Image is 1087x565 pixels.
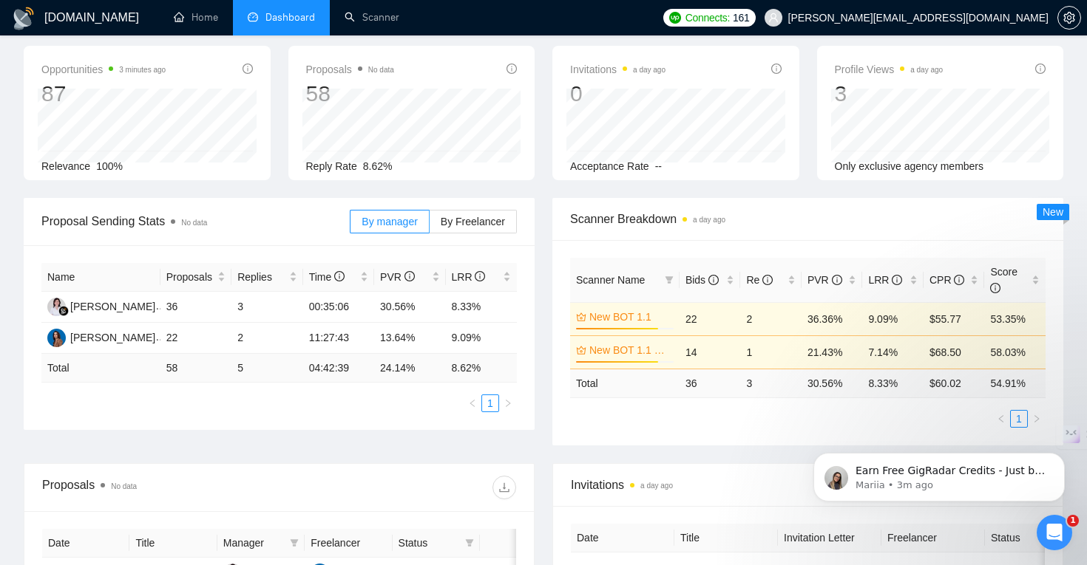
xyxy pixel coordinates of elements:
td: 8.33% [446,292,518,323]
td: 04:42:39 [303,354,374,383]
td: 11:27:43 [303,323,374,354]
a: setting [1057,12,1081,24]
span: PVR [807,274,842,286]
td: 54.91 % [984,369,1046,397]
time: a day ago [910,66,943,74]
span: Proposals [166,269,214,285]
span: Profile Views [835,61,944,78]
td: 1 [740,335,802,369]
a: New BOT 1.1 Front-end & Mobile [589,342,671,358]
td: 2 [231,323,302,354]
td: 58 [160,354,231,383]
span: info-circle [1035,64,1046,74]
td: 2 [740,302,802,335]
td: 7.14% [862,335,924,369]
span: By manager [362,216,417,227]
th: Invitation Letter [778,524,881,552]
td: 36.36% [802,302,863,335]
span: filter [287,532,302,554]
img: upwork-logo.png [669,12,681,24]
li: Next Page [1028,410,1046,428]
span: filter [662,269,677,291]
span: Connects: [685,10,730,26]
td: 30.56 % [802,369,863,397]
span: Proposals [306,61,394,78]
span: info-circle [708,275,719,285]
div: 87 [41,80,166,108]
span: info-circle [475,271,485,281]
span: Bids [685,274,719,286]
th: Manager [217,529,305,558]
span: LRR [452,271,486,283]
span: right [1032,414,1041,423]
button: left [464,394,481,412]
span: info-circle [404,271,415,281]
span: Scanner Breakdown [570,210,1046,228]
span: filter [665,275,674,284]
div: 58 [306,80,394,108]
a: 1 [1011,411,1027,427]
td: 3 [231,292,302,323]
iframe: Intercom live chat [1037,515,1072,550]
span: dashboard [248,12,258,22]
td: 9.09% [862,302,924,335]
span: user [768,13,779,23]
td: 00:35:06 [303,292,374,323]
li: Previous Page [464,394,481,412]
th: Date [42,529,129,558]
span: right [504,399,512,408]
button: right [1028,410,1046,428]
td: 9.09% [446,323,518,354]
td: 8.62 % [446,354,518,383]
iframe: Intercom notifications message [791,422,1087,525]
th: Title [129,529,217,558]
span: No data [181,219,207,227]
img: gigradar-bm.png [58,306,69,316]
span: filter [465,538,474,547]
a: searchScanner [345,11,399,24]
button: setting [1057,6,1081,30]
li: 1 [1010,410,1028,428]
img: AD [47,329,66,347]
th: Date [571,524,674,552]
th: Title [674,524,778,552]
span: New [1043,206,1063,218]
td: 24.14 % [374,354,445,383]
span: 8.62% [363,160,393,172]
span: Only exclusive agency members [835,160,984,172]
th: Name [41,263,160,292]
span: left [468,399,477,408]
td: 58.03% [984,335,1046,369]
a: AD[PERSON_NAME] [47,331,155,343]
td: 22 [680,302,741,335]
span: No data [368,66,394,74]
div: 3 [835,80,944,108]
span: crown [576,345,586,355]
span: Time [309,271,345,283]
a: AK[PERSON_NAME] [47,300,155,312]
span: left [997,414,1006,423]
span: Score [990,266,1017,294]
span: 161 [733,10,749,26]
td: 30.56% [374,292,445,323]
td: 8.33 % [862,369,924,397]
span: info-circle [507,64,517,74]
th: Replies [231,263,302,292]
span: Scanner Name [576,274,645,286]
span: info-circle [832,275,842,285]
td: $55.77 [924,302,985,335]
span: info-circle [990,283,1000,293]
td: 21.43% [802,335,863,369]
span: info-circle [243,64,253,74]
time: a day ago [640,482,673,490]
img: AK [47,298,66,316]
a: homeHome [174,11,218,24]
li: 1 [481,394,499,412]
span: No data [111,482,137,490]
span: download [493,482,515,493]
td: Total [570,369,680,397]
button: download [492,476,516,499]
